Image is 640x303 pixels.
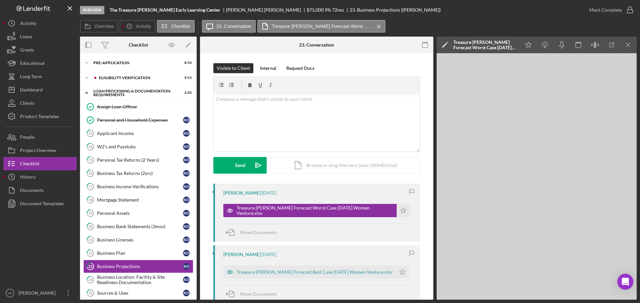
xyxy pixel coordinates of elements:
[3,286,77,300] button: HF[PERSON_NAME]
[97,104,193,109] div: Assign Loan Officer
[171,24,190,29] label: Checklist
[183,143,190,150] div: K D
[183,183,190,190] div: K D
[83,100,193,113] a: Assign Loan Officer
[88,264,92,268] tspan: 23
[97,237,183,242] div: Business Licenses
[180,61,192,65] div: 8 / 10
[83,246,193,260] a: 22Business PlanKD
[88,251,92,255] tspan: 22
[183,157,190,163] div: K D
[83,153,193,167] a: 15Personal Tax Returns (2 Years)KD
[262,190,276,196] time: 2025-09-15 22:00
[183,223,190,230] div: K D
[283,63,318,73] button: Request Docs
[453,40,517,50] div: Treasure [PERSON_NAME] Forecast Worst Case [DATE] Women Venture.xlsx
[183,210,190,217] div: K D
[93,89,175,97] div: Loan Processing & Documentation Requirements
[213,63,253,73] button: Visible to Client
[157,20,195,33] button: Checklist
[183,290,190,296] div: K D
[183,130,190,137] div: K D
[97,117,183,123] div: Personal and Household Expenses
[213,157,267,174] button: Send
[97,157,183,163] div: Personal Tax Returns (2 Years)
[83,220,193,233] a: 20Business Bank Statements (3mos)KD
[93,61,175,65] div: Pre-Application
[183,263,190,270] div: K D
[80,6,104,14] div: In Review
[299,42,334,48] div: 23. Conversation
[88,158,92,162] tspan: 15
[83,260,193,273] a: 23Business ProjectionsKD
[94,24,114,29] label: Overview
[136,24,151,29] label: Activity
[350,7,441,13] div: 23. Business Projections ([PERSON_NAME])
[83,180,193,193] a: 17Business Income VerificationsKD
[8,291,12,295] text: HF
[83,193,193,207] a: 18Mortgage StatementKD
[260,63,276,73] div: Internal
[88,198,92,202] tspan: 18
[129,42,148,48] div: Checklist
[332,7,344,13] div: 72 mo
[223,224,283,241] button: Move Documents
[183,250,190,256] div: K D
[97,144,183,149] div: W2's and Paystubs
[223,265,409,279] button: Treasure [PERSON_NAME] Forecast Best Case [DATE] Women Venture.xlsx
[97,264,183,269] div: Business Projections
[88,277,93,282] tspan: 24
[97,290,183,296] div: Sources & Uses
[223,190,261,196] div: [PERSON_NAME]
[83,233,193,246] a: 21Business LicensesKD
[226,7,307,13] div: [PERSON_NAME] [PERSON_NAME]
[97,184,183,189] div: Business Income Verifications
[217,63,250,73] div: Visible to Client
[257,63,280,73] button: Internal
[97,197,183,203] div: Mortgage Statement
[97,274,183,285] div: Business Location: Facility & Site Readiness Documentation
[97,250,183,256] div: Business Plan
[216,24,252,29] label: 23. Conversation
[88,291,92,295] tspan: 25
[183,170,190,177] div: K D
[83,127,193,140] a: 13Applicant IncomeKD
[88,131,92,135] tspan: 13
[97,131,183,136] div: Applicant Income
[17,286,60,301] div: [PERSON_NAME]
[286,63,314,73] div: Request Docs
[237,269,392,275] div: Treasure [PERSON_NAME] Forecast Best Case [DATE] Women Venture.xlsx
[272,24,372,29] label: Treasure [PERSON_NAME] Forecast Worst Case [DATE] Women Venture.xlsx
[110,7,220,13] b: The Treasure [PERSON_NAME] Early Learning Center
[83,207,193,220] a: 19Personal AssetsKD
[223,252,261,257] div: [PERSON_NAME]
[183,236,190,243] div: K D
